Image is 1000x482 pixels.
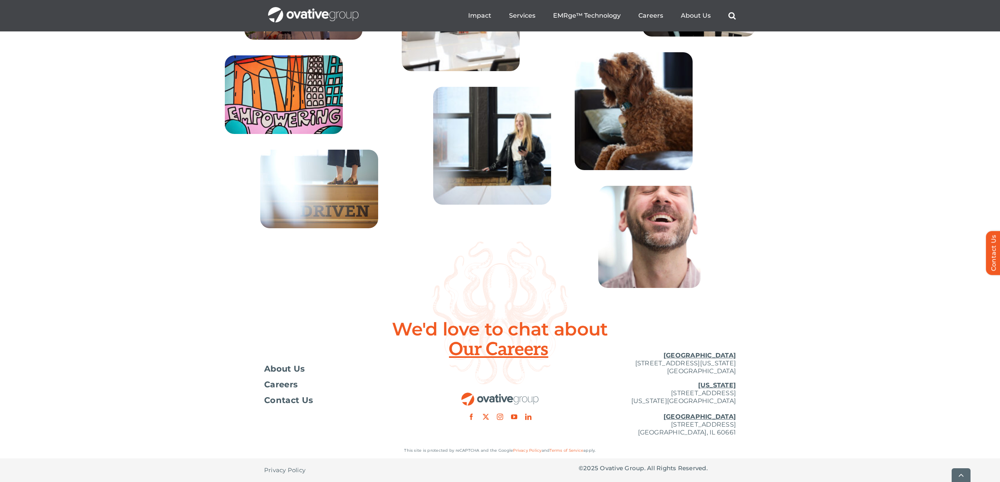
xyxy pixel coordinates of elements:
[264,466,305,474] span: Privacy Policy
[664,413,736,420] u: [GEOGRAPHIC_DATA]
[264,458,421,482] nav: Footer - Privacy Policy
[264,365,421,373] a: About Us
[225,55,343,134] img: Home – Careers 2
[264,365,305,373] span: About Us
[433,87,551,205] img: Home – Careers 6
[461,392,539,399] a: OG_Full_horizontal_RGB
[553,12,621,20] a: EMRge™ Technology
[264,396,421,404] a: Contact Us
[638,12,663,20] a: Careers
[497,414,503,420] a: instagram
[598,186,700,288] img: Home – Careers 8
[698,381,736,389] u: [US_STATE]
[550,448,583,453] a: Terms of Service
[264,365,421,404] nav: Footer Menu
[579,381,736,436] p: [STREET_ADDRESS] [US_STATE][GEOGRAPHIC_DATA] [STREET_ADDRESS] [GEOGRAPHIC_DATA], IL 60661
[575,52,693,170] img: ogiee
[483,414,489,420] a: twitter
[579,352,736,375] p: [STREET_ADDRESS][US_STATE] [GEOGRAPHIC_DATA]
[511,414,517,420] a: youtube
[268,6,358,14] a: OG_Full_horizontal_WHT
[664,352,736,359] u: [GEOGRAPHIC_DATA]
[513,448,541,453] a: Privacy Policy
[264,458,305,482] a: Privacy Policy
[264,447,736,455] p: This site is protected by reCAPTCHA and the Google and apply.
[509,12,535,20] a: Services
[264,396,313,404] span: Contact Us
[264,381,298,389] span: Careers
[468,414,474,420] a: facebook
[264,381,421,389] a: Careers
[468,12,491,20] a: Impact
[449,340,551,359] span: Our Careers
[681,12,711,20] a: About Us
[525,414,531,420] a: linkedin
[583,464,598,472] span: 2025
[728,12,736,20] a: Search
[468,3,736,28] nav: Menu
[260,150,378,228] img: Home – Careers 3
[579,464,736,472] p: © Ovative Group. All Rights Reserved.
